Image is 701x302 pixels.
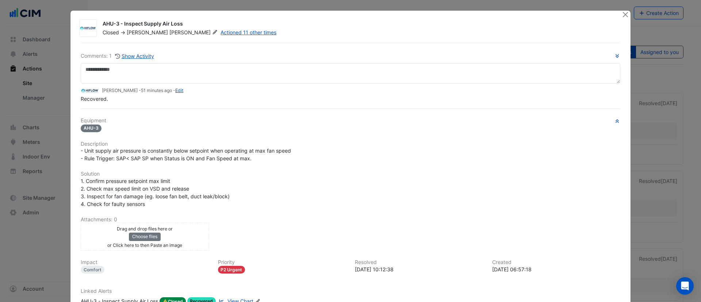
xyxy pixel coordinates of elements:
[676,277,694,295] div: Open Intercom Messenger
[81,118,620,124] h6: Equipment
[169,29,219,36] span: [PERSON_NAME]
[81,87,99,95] img: HiFlow
[355,265,483,273] div: [DATE] 10:12:38
[81,52,154,60] div: Comments: 1
[492,265,621,273] div: [DATE] 06:57:18
[117,226,173,232] small: Drag and drop files here or
[81,288,620,294] h6: Linked Alerts
[81,259,209,265] h6: Impact
[81,217,620,223] h6: Attachments: 0
[81,148,291,161] span: - Unit supply air pressure is constantly below setpoint when operating at max fan speed - Rule Tr...
[103,20,613,29] div: AHU-3 - Inspect Supply Air Loss
[102,87,183,94] small: [PERSON_NAME] - -
[81,125,101,132] span: AHU-3
[81,266,104,274] div: Comfort
[107,242,182,248] small: or Click here to then Paste an image
[80,25,96,32] img: HiFlow
[127,29,168,35] span: [PERSON_NAME]
[81,171,620,177] h6: Solution
[81,96,108,102] span: Recovered.
[81,178,230,207] span: 1. Confirm pressure setpoint max limit 2. Check max speed limit on VSD and release 3. Inspect for...
[355,259,483,265] h6: Resolved
[120,29,125,35] span: ->
[218,266,245,274] div: P2 Urgent
[218,259,346,265] h6: Priority
[81,141,620,147] h6: Description
[115,52,154,60] button: Show Activity
[103,29,119,35] span: Closed
[492,259,621,265] h6: Created
[221,29,276,35] a: Actioned 11 other times
[141,88,172,93] span: 2025-09-01 10:12:29
[129,233,161,241] button: Choose files
[621,11,629,18] button: Close
[175,88,183,93] a: Edit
